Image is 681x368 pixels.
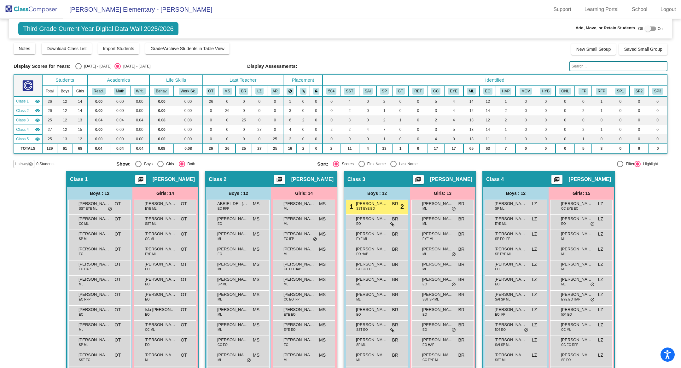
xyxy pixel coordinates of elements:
[207,88,215,95] button: OT
[310,96,323,106] td: 0
[63,4,212,15] span: [PERSON_NAME] Elementary - [PERSON_NAME]
[392,96,408,106] td: 0
[297,86,310,96] th: Keep with students
[359,115,376,125] td: 0
[130,134,149,144] td: 0.00
[409,96,428,106] td: 0
[297,106,310,115] td: 0
[82,63,111,69] div: [DATE] - [DATE]
[592,125,611,134] td: 1
[14,63,71,69] span: Display Scores for Years:
[556,96,575,106] td: 0
[376,115,393,125] td: 2
[236,86,252,96] th: Brenda Rosas
[592,115,611,125] td: 0
[592,86,611,96] th: Reclassified Fluent English Proficient
[392,106,408,115] td: 0
[648,115,667,125] td: 0
[556,115,575,125] td: 0
[323,125,340,134] td: 2
[611,115,630,125] td: 0
[310,115,323,125] td: 0
[428,115,444,125] td: 2
[648,86,667,96] th: Spanish High
[536,106,556,115] td: 0
[480,125,496,134] td: 14
[35,108,40,113] mat-icon: visibility
[428,96,444,106] td: 5
[592,96,611,106] td: 1
[297,134,310,144] td: 0
[88,144,110,153] td: 0.04
[444,106,463,115] td: 4
[396,88,405,95] button: GT
[57,96,73,106] td: 12
[252,125,267,134] td: 27
[145,43,230,54] button: Grade/Archive Students in Table View
[130,96,149,106] td: 0.00
[467,88,476,95] button: ML
[283,125,297,134] td: 4
[174,96,203,106] td: 0.00
[174,134,203,144] td: 0.00
[556,125,575,134] td: 0
[73,86,88,96] th: Girls
[412,88,424,95] button: RET
[376,96,393,106] td: 2
[428,106,444,115] td: 3
[236,106,252,115] td: 0
[88,106,110,115] td: 0.00
[73,115,88,125] td: 13
[297,125,310,134] td: 0
[630,125,648,134] td: 0
[110,134,130,144] td: 0.00
[428,125,444,134] td: 3
[149,75,203,86] th: Life Skills
[42,115,57,125] td: 25
[174,115,203,125] td: 0.08
[88,115,110,125] td: 0.04
[340,106,359,115] td: 2
[596,88,607,95] button: RFP
[409,86,428,96] th: Retained
[323,75,667,86] th: Identified
[323,106,340,115] td: 0
[480,96,496,106] td: 12
[592,134,611,144] td: 0
[359,96,376,106] td: 0
[500,88,511,95] button: HAP
[35,137,40,142] mat-icon: visibility
[14,125,42,134] td: Lei Chen Zhang - No Class Name
[88,134,110,144] td: 0.00
[340,86,359,96] th: Student Study Team
[236,125,252,134] td: 0
[630,106,648,115] td: 0
[219,96,236,106] td: 0
[611,125,630,134] td: 0
[236,96,252,106] td: 0
[448,88,459,95] button: EYE
[611,106,630,115] td: 0
[267,125,283,134] td: 0
[463,86,480,96] th: Multilingual Learner (EL)
[551,175,562,184] button: Print Students Details
[409,115,428,125] td: 0
[611,86,630,96] th: Spanish Low
[255,88,264,95] button: LZ
[463,115,480,125] td: 13
[35,99,40,104] mat-icon: visibility
[42,75,88,86] th: Students
[239,88,248,95] button: BR
[73,106,88,115] td: 14
[14,144,42,153] td: TOTALS
[463,106,480,115] td: 12
[376,134,393,144] td: 1
[35,127,40,132] mat-icon: visibility
[110,115,130,125] td: 0.04
[110,96,130,106] td: 0.00
[575,86,592,96] th: Initial Fluent English Proficient
[363,88,373,95] button: SAI
[392,134,408,144] td: 0
[483,88,492,95] button: EO
[149,96,174,106] td: 0.00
